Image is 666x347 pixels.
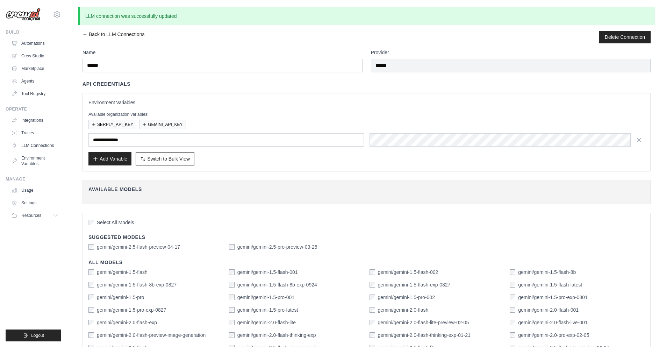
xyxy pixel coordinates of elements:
[83,49,363,56] label: Name
[378,319,469,326] label: gemini/gemini-2.0-flash-lite-preview-02-05
[378,281,451,288] label: gemini/gemini-1.5-flash-exp-0827
[6,8,41,21] img: Logo
[8,115,61,126] a: Integrations
[6,330,61,341] button: Logout
[518,319,587,326] label: gemini/gemini-2.0-flash-live-001
[8,140,61,151] a: LLM Connections
[6,176,61,182] div: Manage
[370,269,375,275] input: gemini/gemini-1.5-flash-002
[237,243,317,250] label: gemini/gemini-2.5-pro-preview-03-25
[139,120,186,129] button: GEMINI_API_KEY
[229,307,235,313] input: gemini/gemini-1.5-pro-latest
[237,269,298,276] label: gemini/gemini-1.5-flash-001
[88,295,94,300] input: gemini/gemini-1.5-pro
[8,197,61,208] a: Settings
[237,332,316,339] label: gemini/gemini-2.0-flash-thinking-exp
[510,269,515,275] input: gemini/gemini-1.5-flash-8b
[83,31,144,43] a: ← Back to LLM Connections
[8,127,61,139] a: Traces
[88,112,645,117] p: Available organization variables:
[605,34,645,41] button: Delete Connection
[88,234,645,241] h4: Suggested Models
[8,185,61,196] a: Usage
[97,332,206,339] label: gemini/gemini-2.0-flash-preview-image-generation
[510,332,515,338] input: gemini/gemini-2.0-pro-exp-02-05
[88,244,94,250] input: gemini/gemini-2.5-flash-preview-04-17
[88,152,131,165] button: Add Variable
[88,259,645,266] h4: All Models
[88,99,645,106] h3: Environment Variables
[237,294,294,301] label: gemini/gemini-1.5-pro-001
[136,152,194,165] button: Switch to Bulk View
[229,269,235,275] input: gemini/gemini-1.5-flash-001
[378,269,438,276] label: gemini/gemini-1.5-flash-002
[378,332,471,339] label: gemini/gemini-2.0-flash-thinking-exp-01-21
[229,332,235,338] input: gemini/gemini-2.0-flash-thinking-exp
[88,282,94,288] input: gemini/gemini-1.5-flash-8b-exp-0827
[510,320,515,325] input: gemini/gemini-2.0-flash-live-001
[371,49,651,56] label: Provider
[8,210,61,221] button: Resources
[97,219,134,226] span: Select All Models
[229,282,235,288] input: gemini/gemini-1.5-flash-8b-exp-0924
[97,281,177,288] label: gemini/gemini-1.5-flash-8b-exp-0827
[6,106,61,112] div: Operate
[31,333,44,338] span: Logout
[518,306,579,313] label: gemini/gemini-2.0-flash-001
[8,50,61,62] a: Crew Studio
[237,281,317,288] label: gemini/gemini-1.5-flash-8b-exp-0924
[518,294,587,301] label: gemini/gemini-1.5-pro-exp-0801
[88,269,94,275] input: gemini/gemini-1.5-flash
[88,186,645,193] h4: Available Models
[147,155,190,162] span: Switch to Bulk View
[370,307,375,313] input: gemini/gemini-2.0-flash
[229,320,235,325] input: gemini/gemini-2.0-flash-lite
[88,332,94,338] input: gemini/gemini-2.0-flash-preview-image-generation
[97,243,180,250] label: gemini/gemini-2.5-flash-preview-04-17
[378,306,429,313] label: gemini/gemini-2.0-flash
[8,63,61,74] a: Marketplace
[88,120,136,129] button: SERPLY_API_KEY
[510,295,515,300] input: gemini/gemini-1.5-pro-exp-0801
[88,320,94,325] input: gemini/gemini-2.0-flash-exp
[370,332,375,338] input: gemini/gemini-2.0-flash-thinking-exp-01-21
[97,269,148,276] label: gemini/gemini-1.5-flash
[237,319,296,326] label: gemini/gemini-2.0-flash-lite
[8,38,61,49] a: Automations
[518,281,582,288] label: gemini/gemini-1.5-flash-latest
[97,294,144,301] label: gemini/gemini-1.5-pro
[97,306,166,313] label: gemini/gemini-1.5-pro-exp-0827
[8,76,61,87] a: Agents
[8,153,61,169] a: Environment Variables
[83,80,130,87] h4: API Credentials
[229,244,235,250] input: gemini/gemini-2.5-pro-preview-03-25
[370,295,375,300] input: gemini/gemini-1.5-pro-002
[6,29,61,35] div: Build
[88,220,94,225] input: Select All Models
[518,269,576,276] label: gemini/gemini-1.5-flash-8b
[8,88,61,99] a: Tool Registry
[21,213,41,218] span: Resources
[88,307,94,313] input: gemini/gemini-1.5-pro-exp-0827
[229,295,235,300] input: gemini/gemini-1.5-pro-001
[378,294,435,301] label: gemini/gemini-1.5-pro-002
[370,282,375,288] input: gemini/gemini-1.5-flash-exp-0827
[510,282,515,288] input: gemini/gemini-1.5-flash-latest
[370,320,375,325] input: gemini/gemini-2.0-flash-lite-preview-02-05
[237,306,298,313] label: gemini/gemini-1.5-pro-latest
[518,332,589,339] label: gemini/gemini-2.0-pro-exp-02-05
[97,319,157,326] label: gemini/gemini-2.0-flash-exp
[78,7,655,25] p: LLM connection was successfully updated
[510,307,515,313] input: gemini/gemini-2.0-flash-001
